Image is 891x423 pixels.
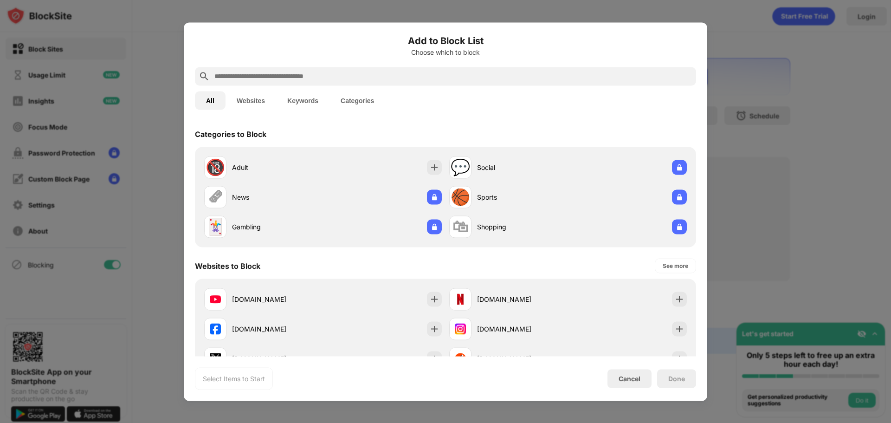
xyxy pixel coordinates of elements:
div: 💬 [451,158,470,177]
div: [DOMAIN_NAME] [232,324,323,334]
div: 🏀 [451,188,470,207]
div: 🛍 [452,217,468,236]
div: Categories to Block [195,129,266,138]
div: Choose which to block [195,48,696,56]
button: Websites [226,91,276,110]
img: favicons [210,353,221,364]
img: favicons [455,293,466,305]
div: Gambling [232,222,323,232]
img: search.svg [199,71,210,82]
img: favicons [210,323,221,334]
div: Done [668,375,685,382]
button: All [195,91,226,110]
button: Keywords [276,91,329,110]
div: Adult [232,163,323,172]
div: 🔞 [206,158,225,177]
button: Categories [329,91,385,110]
div: Social [477,163,568,172]
div: Sports [477,192,568,202]
div: [DOMAIN_NAME] [477,324,568,334]
div: [DOMAIN_NAME] [477,294,568,304]
img: favicons [210,293,221,305]
div: Shopping [477,222,568,232]
div: News [232,192,323,202]
div: Websites to Block [195,261,260,270]
div: See more [663,261,688,270]
div: [DOMAIN_NAME] [477,354,568,364]
h6: Add to Block List [195,33,696,47]
div: 🃏 [206,217,225,236]
div: 🗞 [207,188,223,207]
img: favicons [455,323,466,334]
div: Select Items to Start [203,374,265,383]
div: Cancel [619,375,640,383]
div: [DOMAIN_NAME] [232,354,323,364]
img: favicons [455,353,466,364]
div: [DOMAIN_NAME] [232,294,323,304]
